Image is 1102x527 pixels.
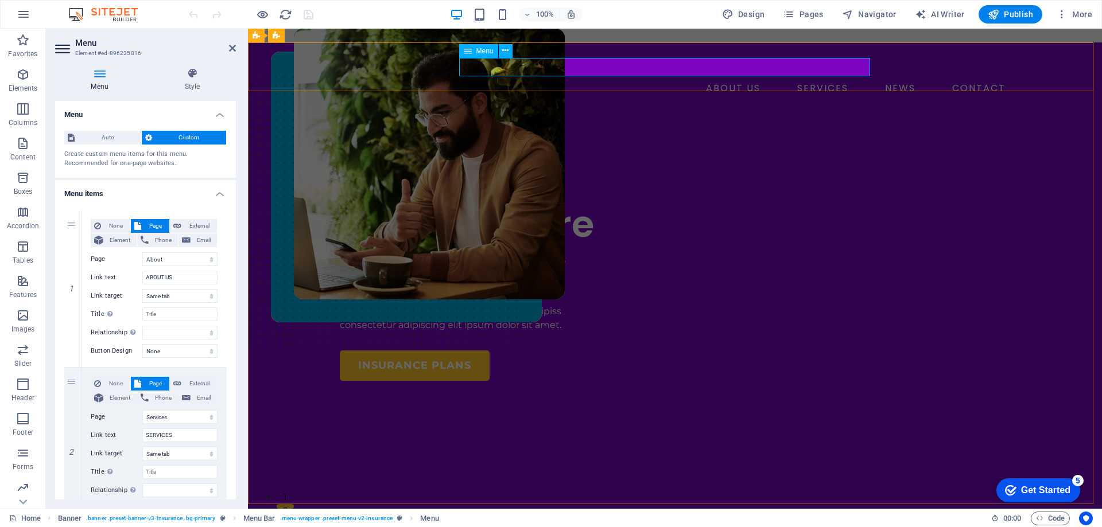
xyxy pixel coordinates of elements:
button: Email [179,233,217,247]
button: Navigator [837,5,901,24]
h4: Menu [55,68,149,92]
label: Link text [91,428,142,442]
p: Footer [13,428,33,437]
span: More [1056,9,1092,20]
span: Navigator [842,9,897,20]
span: Page [145,377,166,391]
span: : [1011,514,1013,522]
button: External [170,377,217,391]
label: Link text [91,271,142,284]
button: None [91,377,130,391]
span: External [185,219,214,233]
span: Phone [152,233,174,247]
button: Phone [137,233,178,247]
a: Click to cancel selection. Double-click to open Pages [9,512,41,525]
h4: Menu items [55,180,236,201]
button: Element [91,233,137,247]
span: Publish [988,9,1033,20]
p: Accordion [7,221,39,231]
span: Email [194,391,214,405]
em: 1 [63,284,80,293]
button: 100% [519,7,560,21]
label: Button Design [91,344,142,358]
span: Design [722,9,765,20]
button: Custom [142,131,227,145]
span: Phone [152,391,174,405]
button: reload [278,7,292,21]
h6: 100% [536,7,554,21]
button: Page [131,377,169,391]
span: None [104,377,127,391]
label: Link target [91,289,142,303]
div: Design (Ctrl+Alt+Y) [717,5,770,24]
label: Page [91,252,142,266]
span: Element [107,391,133,405]
h3: Element #ed-896235816 [75,48,213,58]
div: Create custom menu items for this menu. Recommended for one-page websites. [64,150,227,169]
span: Click to select. Double-click to edit [243,512,275,525]
span: Element [107,233,133,247]
button: Page [131,219,169,233]
span: AI Writer [915,9,965,20]
p: Tables [13,256,33,265]
input: Title [142,465,218,479]
button: Click here to leave preview mode and continue editing [255,7,269,21]
p: Images [11,325,35,334]
span: Auto [78,131,138,145]
span: Code [1036,512,1065,525]
p: Boxes [14,187,33,196]
span: . banner .preset-banner-v3-insurance .bg-primary [86,512,215,525]
input: Link text... [142,428,218,442]
span: Click to select. Double-click to edit [58,512,82,525]
button: Publish [979,5,1042,24]
button: Design [717,5,770,24]
span: Pages [783,9,823,20]
em: 2 [63,447,80,456]
span: . menu-wrapper .preset-menu-v2-insurance [280,512,393,525]
span: External [185,377,214,391]
button: More [1051,5,1097,24]
nav: breadcrumb [58,512,439,525]
input: Title [142,307,218,321]
label: Relationship [91,483,142,497]
div: Get Started 5 items remaining, 0% complete [6,6,90,30]
input: Link text... [142,271,218,284]
div: 5 [82,2,94,14]
button: Auto [64,131,141,145]
button: Email [179,391,217,405]
label: Title [91,307,142,321]
button: None [91,219,130,233]
span: Email [194,233,214,247]
p: Features [9,290,37,299]
span: Click to select. Double-click to edit [420,512,439,525]
button: External [170,219,217,233]
button: Phone [137,391,178,405]
label: Title [91,465,142,479]
label: Page [91,410,142,424]
div: Get Started [31,13,80,23]
i: On resize automatically adjust zoom level to fit chosen device. [566,9,576,19]
i: This element is a customizable preset [397,515,402,521]
button: Element [91,391,137,405]
i: Reload page [279,8,292,21]
p: Columns [9,118,37,127]
button: Usercentrics [1079,512,1093,525]
button: Pages [778,5,828,24]
h4: Style [149,68,236,92]
p: Favorites [8,49,37,58]
span: Custom [156,131,223,145]
p: Slider [14,359,32,368]
p: Content [10,153,36,162]
p: Elements [9,84,38,93]
h6: Session time [991,512,1022,525]
img: Editor Logo [66,7,152,21]
p: Forms [13,462,33,471]
p: Header [11,393,34,403]
i: This element is a customizable preset [220,515,226,521]
span: None [104,219,127,233]
span: Page [145,219,166,233]
span: Menu [476,48,494,54]
button: AI Writer [910,5,969,24]
span: 00 00 [1003,512,1021,525]
label: Link target [91,447,142,460]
